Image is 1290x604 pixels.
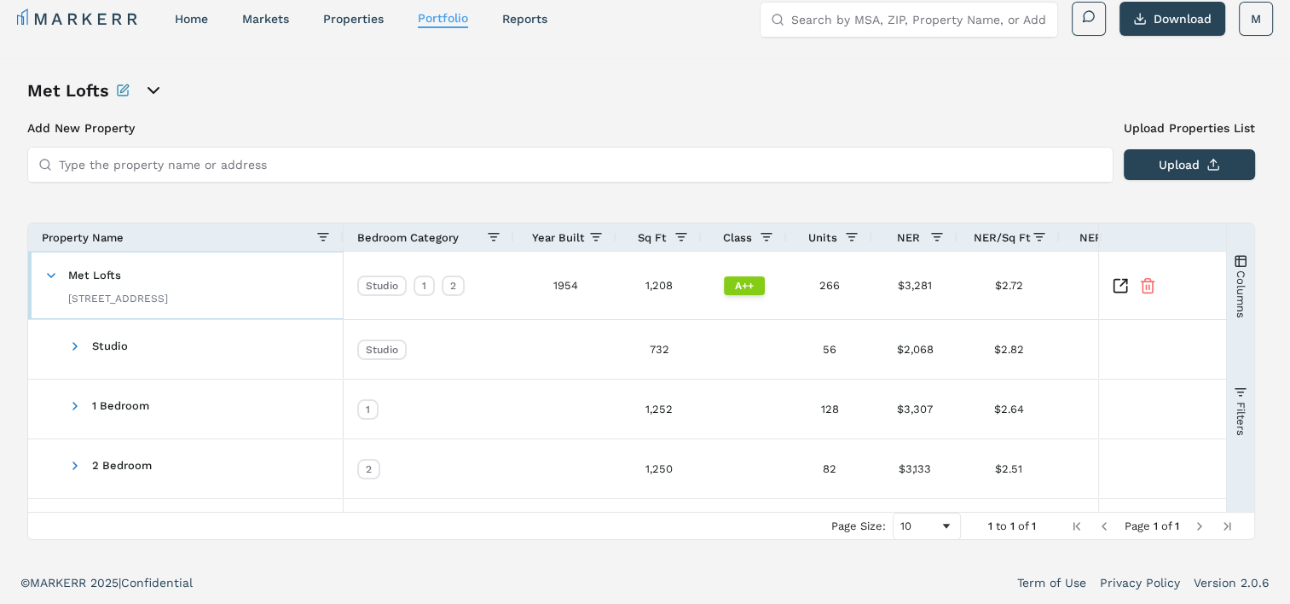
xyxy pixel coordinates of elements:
h1: Met Lofts [27,78,109,102]
span: Bedroom Category [357,231,459,244]
span: to [996,520,1007,532]
span: Studio [92,340,128,352]
span: NER/Sq Ft [974,231,1031,244]
input: Type the property name or address [59,148,1102,182]
div: $2.72 [957,252,1060,319]
button: Rename this portfolio [116,78,130,102]
span: Property Name [42,231,124,244]
div: 1,252 [616,380,702,438]
a: MARKERR [17,7,141,31]
button: open portfolio options [143,80,164,101]
div: 1,250 [616,439,702,498]
span: Filters [1234,401,1247,435]
div: First Page [1070,520,1084,533]
a: Term of Use [1017,574,1086,591]
div: $3,281 [872,252,957,319]
div: 128 [787,380,872,438]
button: Remove Property From Portfolio [1139,277,1156,294]
span: NER Growth (Weekly) [1079,231,1198,244]
div: Previous Page [1097,520,1111,533]
div: A++ [724,276,765,295]
a: reports [502,12,547,26]
div: Studio [357,340,407,360]
div: 56 [787,320,872,379]
div: 1,208 [616,252,702,319]
input: Search by MSA, ZIP, Property Name, or Address [791,3,1047,37]
button: Download [1119,2,1225,36]
span: Page [1125,520,1150,532]
div: -0.32% [1060,439,1230,498]
div: 82 [787,439,872,498]
span: 2 Bedroom [92,459,152,472]
div: -0.41% [1060,252,1230,319]
div: 10 [900,520,940,532]
div: +0.38% [1060,320,1230,379]
div: $2,068 [872,320,957,379]
span: MARKERR [30,576,90,589]
a: home [175,12,208,26]
div: Last Page [1220,520,1234,533]
div: $2.51 [957,439,1060,498]
span: Confidential [121,576,193,589]
a: Privacy Policy [1100,574,1180,591]
span: Units [808,231,837,244]
span: M [1251,10,1261,27]
div: 732 [616,320,702,379]
label: Upload Properties List [1124,119,1255,136]
div: [STREET_ADDRESS] [68,292,168,305]
span: 1 [1032,520,1036,532]
div: 1 [357,399,379,420]
button: Upload [1124,149,1255,180]
div: Page Size [893,513,961,540]
div: $3,307 [872,380,957,438]
div: 2 [442,276,465,296]
span: Year Built [532,231,585,244]
span: Sq Ft [638,231,667,244]
span: 1 [1154,520,1158,532]
span: 2025 | [90,576,121,589]
span: © [20,576,30,589]
div: 2 [357,459,380,479]
a: Portfolio [418,11,468,25]
span: 1 Bedroom [92,399,149,412]
span: of [1161,520,1171,532]
span: Class [723,231,752,244]
div: 266 [787,252,872,319]
span: Columns [1234,270,1247,317]
div: -0.81% [1060,380,1230,438]
h3: Add New Property [27,119,1114,136]
div: $3,133 [872,439,957,498]
div: Next Page [1193,520,1206,533]
span: 1 [1010,520,1015,532]
a: Version 2.0.6 [1194,574,1270,591]
div: Page Size: [831,520,886,532]
div: $2.64 [957,380,1060,438]
div: 1 [414,276,435,296]
span: Met Lofts [68,269,121,282]
a: markets [242,12,289,26]
div: $2.82 [957,320,1060,379]
a: Inspect Comparable [1112,277,1129,294]
a: properties [323,12,384,26]
span: of [1018,520,1028,532]
span: 1 [988,520,992,532]
span: NER [897,231,920,244]
div: 1954 [514,252,616,319]
div: Studio [357,276,407,296]
span: 1 [1175,520,1179,532]
button: M [1239,2,1273,36]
